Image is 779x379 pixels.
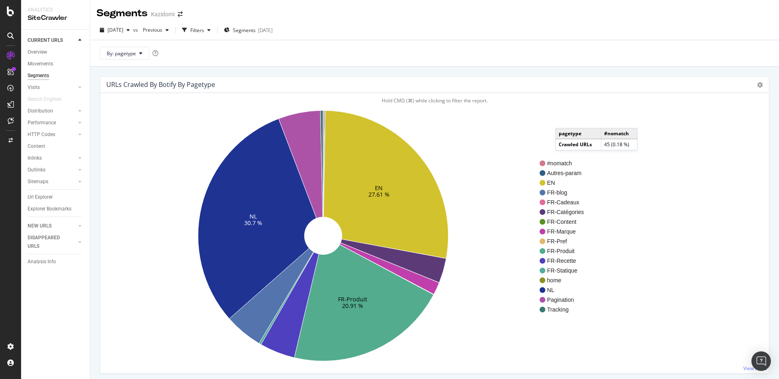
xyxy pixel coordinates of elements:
span: FR-Cadeaux [547,198,584,206]
a: Analysis Info [28,258,84,266]
span: Autres-param [547,169,584,177]
span: FR-Produit [547,247,584,255]
div: NEW URLS [28,222,52,230]
div: HTTP Codes [28,130,55,139]
div: SiteCrawler [28,13,83,23]
span: FR-Recette [547,257,584,265]
a: HTTP Codes [28,130,76,139]
span: FR-Marque [547,227,584,236]
div: Performance [28,119,56,127]
span: #nomatch [547,159,584,167]
td: 45 (0.18 %) [601,139,637,149]
span: 2025 Aug. 25th [108,26,123,33]
text: 27.61 % [368,191,389,198]
a: Sitemaps [28,178,76,186]
div: Filters [190,27,204,34]
a: Inlinks [28,154,76,162]
a: Explorer Bookmarks [28,205,84,213]
button: Filters [179,24,214,37]
td: pagetype [556,128,601,139]
div: Outlinks [28,166,45,174]
div: DISAPPEARED URLS [28,234,69,251]
span: FR-Catégories [547,208,584,216]
a: Distribution [28,107,76,115]
a: Visits [28,83,76,92]
span: Segments [233,27,256,34]
span: By: pagetype [107,50,136,57]
div: Search Engines [28,95,61,104]
a: Content [28,142,84,151]
a: Performance [28,119,76,127]
div: Distribution [28,107,53,115]
div: arrow-right-arrow-left [178,11,183,17]
div: Segments [97,6,148,20]
div: Inlinks [28,154,42,162]
div: Explorer Bookmarks [28,205,71,213]
a: DISAPPEARED URLS [28,234,76,251]
div: Overview [28,48,47,56]
div: Segments [28,71,49,80]
button: Segments[DATE] [221,24,276,37]
a: CURRENT URLS [28,36,76,45]
div: Movements [28,60,53,68]
text: 30.7 % [244,219,262,227]
i: Options [757,82,763,88]
div: Open Intercom Messenger [751,351,771,371]
div: Kazidomi [151,10,174,18]
span: FR-Content [547,218,584,226]
span: Pagination [547,296,584,304]
span: Previous [140,26,162,33]
a: NEW URLS [28,222,76,230]
text: FR-Produit [338,295,368,303]
button: [DATE] [97,24,133,37]
span: home [547,276,584,284]
span: NL [547,286,584,294]
text: 20.91 % [342,302,364,310]
button: Previous [140,24,172,37]
span: FR-Pref [547,237,584,245]
div: Visits [28,83,40,92]
td: Crawled URLs [556,139,601,149]
div: Analytics [28,6,83,13]
span: Tracking [547,305,584,314]
a: View More [743,365,767,372]
td: #nomatch [601,128,637,139]
span: Hold CMD (⌘) while clicking to filter the report. [382,97,488,104]
div: Url Explorer [28,193,53,201]
button: By: pagetype [100,47,149,60]
a: Overview [28,48,84,56]
a: Search Engines [28,95,69,104]
span: EN [547,179,584,187]
div: Analysis Info [28,258,56,266]
h4: URLs Crawled By Botify By pagetype [106,79,215,90]
text: NL [250,212,257,220]
a: Url Explorer [28,193,84,201]
span: FR-Statique [547,266,584,275]
div: Sitemaps [28,178,48,186]
span: FR-blog [547,188,584,197]
div: Content [28,142,45,151]
a: Outlinks [28,166,76,174]
text: EN [375,184,383,192]
span: vs [133,26,140,33]
div: [DATE] [258,27,273,34]
div: CURRENT URLS [28,36,63,45]
a: Movements [28,60,84,68]
a: Segments [28,71,84,80]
